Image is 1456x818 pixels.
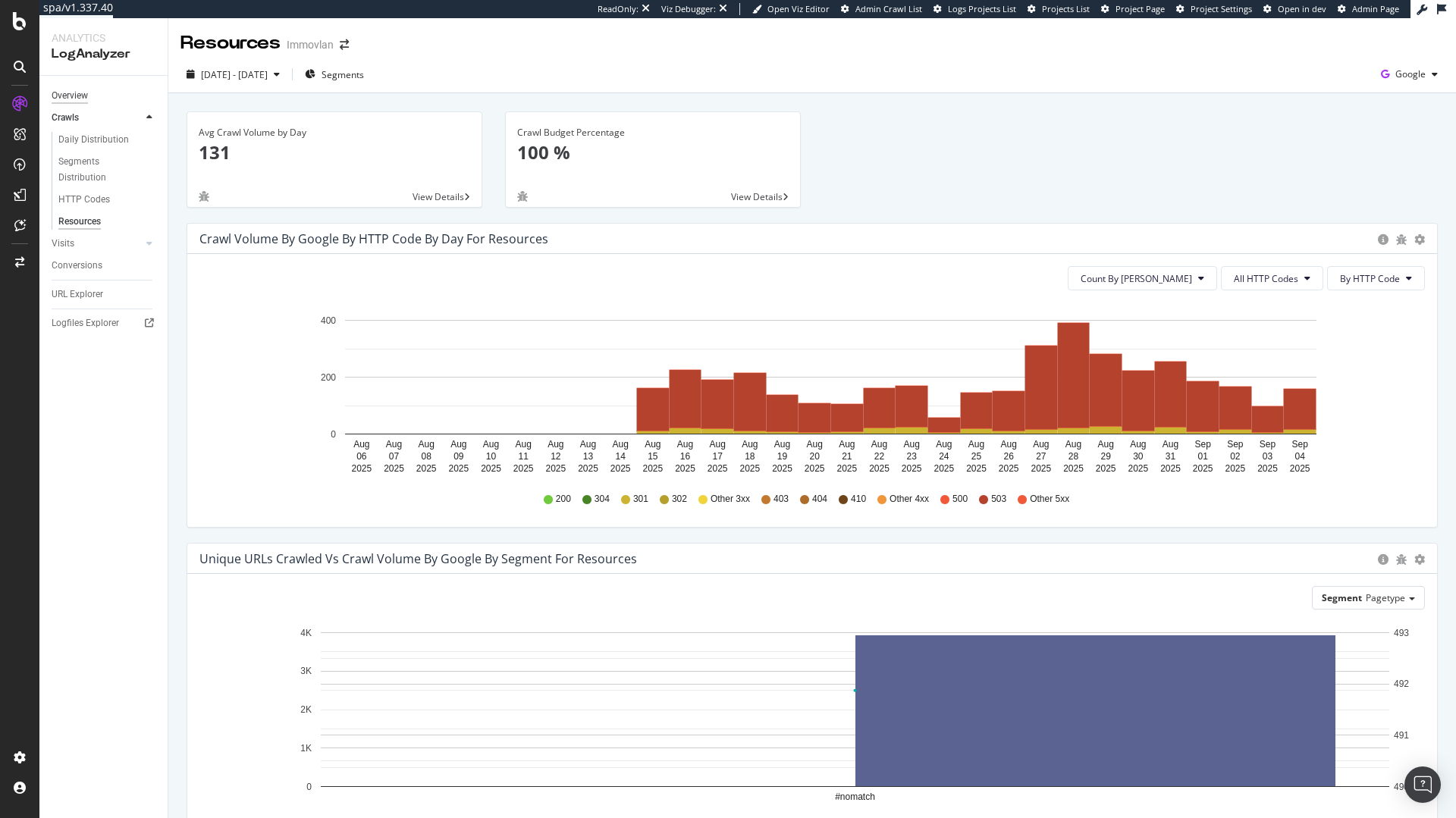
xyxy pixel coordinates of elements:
span: 403 [773,493,789,506]
text: 02 [1230,451,1241,462]
a: Crawls [52,110,142,126]
text: Aug [871,439,887,450]
text: Sep [1227,439,1244,450]
div: circle-info [1378,234,1389,245]
span: Segment [1322,591,1362,604]
span: 200 [556,493,571,506]
a: Open Viz Editor [752,3,830,15]
text: 2025 [610,463,631,474]
text: 15 [648,451,658,462]
div: bug [1396,554,1407,565]
text: 400 [321,315,336,326]
text: Aug [839,439,855,450]
span: View Details [731,190,783,203]
text: 2025 [1031,463,1051,474]
text: 2025 [966,463,987,474]
div: Overview [52,88,88,104]
a: Segments Distribution [58,154,157,186]
text: 06 [356,451,367,462]
span: Open Viz Editor [767,3,830,14]
div: Crawl Budget Percentage [517,126,789,139]
text: Aug [1163,439,1178,450]
text: 21 [842,451,852,462]
a: Logfiles Explorer [52,315,157,331]
text: 07 [389,451,400,462]
a: URL Explorer [52,287,157,302]
text: 27 [1036,451,1046,462]
div: Daily Distribution [58,132,129,148]
text: Aug [548,439,563,450]
a: Daily Distribution [58,132,157,148]
text: 09 [453,451,464,462]
text: 2025 [513,463,534,474]
span: Projects List [1042,3,1090,14]
text: 2025 [934,463,954,474]
div: ReadOnly: [598,3,639,15]
text: 2025 [1063,463,1084,474]
text: 2025 [675,463,695,474]
span: Count By Day [1081,272,1192,285]
text: 16 [680,451,691,462]
text: 2025 [869,463,890,474]
text: Aug [1033,439,1049,450]
span: 404 [812,493,827,506]
text: 491 [1394,730,1409,741]
text: Aug [612,439,628,450]
div: A chart. [199,302,1414,478]
text: 490 [1394,782,1409,792]
div: Conversions [52,258,102,274]
div: LogAnalyzer [52,45,155,63]
text: Sep [1260,439,1276,450]
span: Project Settings [1191,3,1252,14]
text: Aug [1065,439,1081,450]
text: 2025 [1225,463,1245,474]
span: Google [1395,67,1426,80]
text: Aug [450,439,466,450]
text: 23 [906,451,917,462]
text: 20 [809,451,820,462]
text: Aug [353,439,369,450]
text: 14 [615,451,626,462]
span: 503 [991,493,1006,506]
div: bug [1396,234,1407,245]
div: Immovlan [287,37,334,52]
text: 30 [1133,451,1144,462]
span: Other 4xx [890,493,929,506]
div: Avg Crawl Volume by Day [199,126,470,139]
text: 08 [421,451,431,462]
span: 410 [851,493,866,506]
span: Segments [322,68,364,81]
div: Resources [58,214,101,230]
text: 2025 [999,463,1019,474]
span: Logs Projects List [948,3,1016,14]
text: 2025 [1193,463,1213,474]
text: 2025 [351,463,372,474]
text: Aug [677,439,693,450]
text: 2025 [708,463,728,474]
div: gear [1414,234,1425,245]
text: 0 [331,429,336,440]
a: Project Settings [1176,3,1252,15]
text: 03 [1263,451,1273,462]
div: bug [517,191,528,202]
span: Admin Crawl List [855,3,922,14]
div: Resources [180,30,281,56]
button: Count By [PERSON_NAME] [1068,266,1217,290]
text: 29 [1100,451,1111,462]
text: 2K [300,705,312,716]
span: By HTTP Code [1340,272,1400,285]
text: 2025 [416,463,437,474]
text: 25 [971,451,982,462]
text: 2025 [805,463,825,474]
text: 13 [583,451,594,462]
a: Open in dev [1263,3,1326,15]
a: HTTP Codes [58,192,157,208]
text: 493 [1394,628,1409,638]
text: Aug [1130,439,1146,450]
a: Project Page [1101,3,1165,15]
text: Aug [418,439,434,450]
div: Unique URLs Crawled vs Crawl Volume by google by Segment for Resources [199,551,637,566]
text: 4K [300,628,312,638]
text: 26 [1003,451,1014,462]
text: 04 [1294,451,1305,462]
